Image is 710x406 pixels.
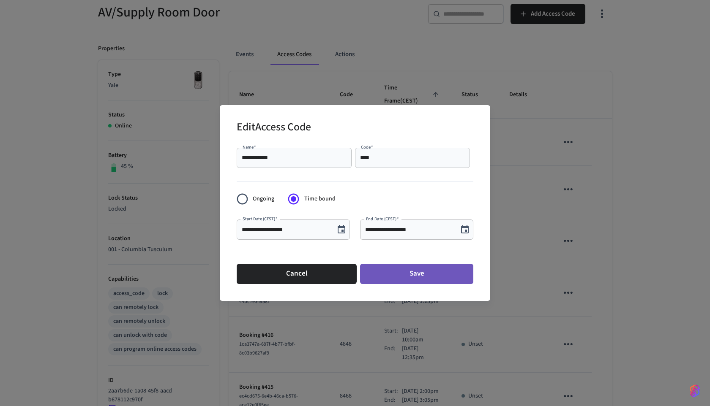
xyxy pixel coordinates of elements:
[243,144,256,150] label: Name
[237,264,357,284] button: Cancel
[304,195,336,203] span: Time bound
[456,221,473,238] button: Choose date, selected date is Sep 9, 2025
[360,264,473,284] button: Save
[690,384,700,398] img: SeamLogoGradient.69752ec5.svg
[333,221,350,238] button: Choose date, selected date is Sep 9, 2025
[361,144,373,150] label: Code
[243,216,278,222] label: Start Date (CEST)
[237,115,311,141] h2: Edit Access Code
[253,195,274,203] span: Ongoing
[366,216,399,222] label: End Date (CEST)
